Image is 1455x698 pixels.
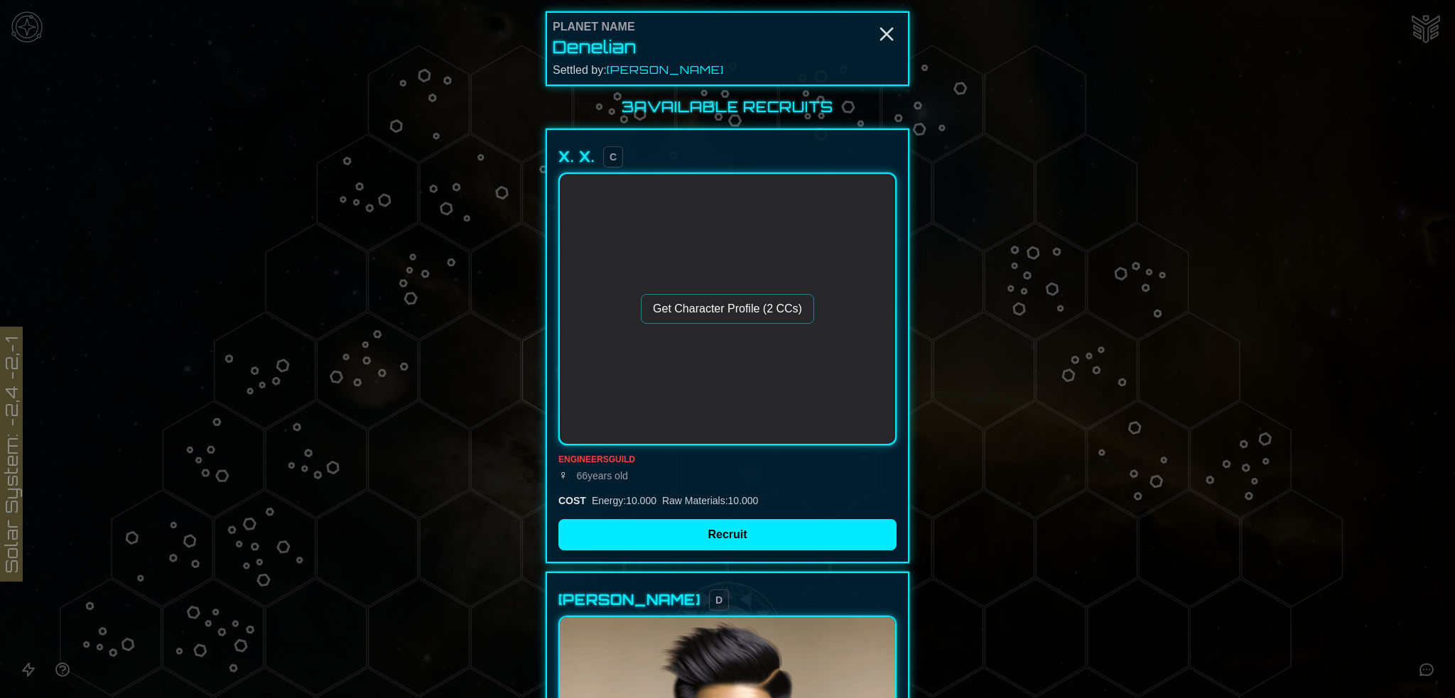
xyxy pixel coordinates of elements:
[558,493,586,508] div: COST
[553,36,902,58] h2: Denelian
[553,18,902,36] div: Planet Name
[709,589,729,611] span: D
[641,294,814,324] button: Get Character Profile (2 CCs)
[558,468,568,482] span: ♀
[546,97,909,117] h2: 3 Available Recruit s
[592,493,656,508] div: Energy : 10.000
[558,147,595,167] div: X. X.
[875,23,898,45] button: Close
[603,146,623,168] span: C
[662,493,758,508] div: Raw Materials : 10.000
[607,62,724,77] span: [PERSON_NAME]
[558,454,897,465] div: Engineers Guild
[553,61,902,79] div: Settled by:
[558,465,897,485] div: 66 years old
[558,519,897,550] button: Recruit
[558,590,701,610] div: [PERSON_NAME]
